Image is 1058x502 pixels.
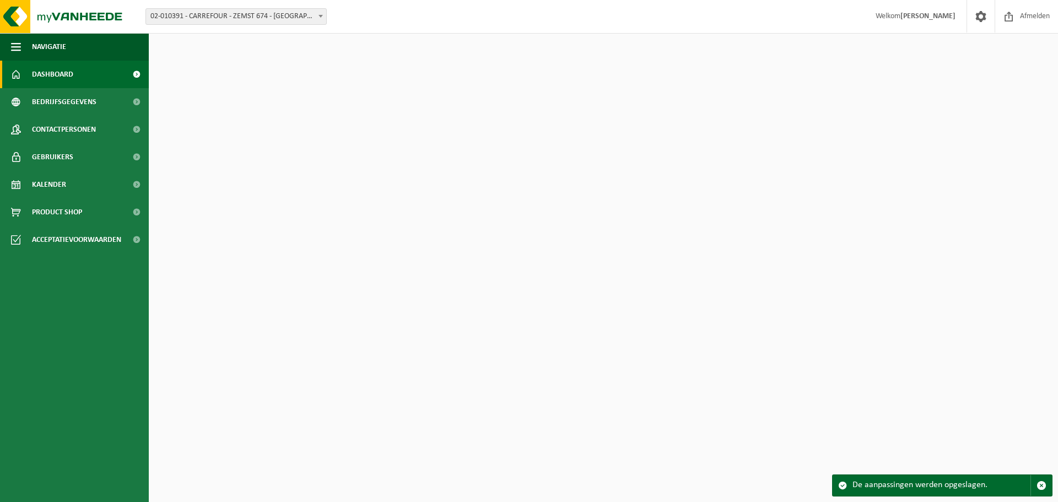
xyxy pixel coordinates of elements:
[32,171,66,198] span: Kalender
[32,116,96,143] span: Contactpersonen
[900,12,956,20] strong: [PERSON_NAME]
[852,475,1030,496] div: De aanpassingen werden opgeslagen.
[32,143,73,171] span: Gebruikers
[32,198,82,226] span: Product Shop
[32,88,96,116] span: Bedrijfsgegevens
[146,9,326,24] span: 02-010391 - CARREFOUR - ZEMST 674 - MECHELEN
[32,33,66,61] span: Navigatie
[145,8,327,25] span: 02-010391 - CARREFOUR - ZEMST 674 - MECHELEN
[32,61,73,88] span: Dashboard
[32,226,121,253] span: Acceptatievoorwaarden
